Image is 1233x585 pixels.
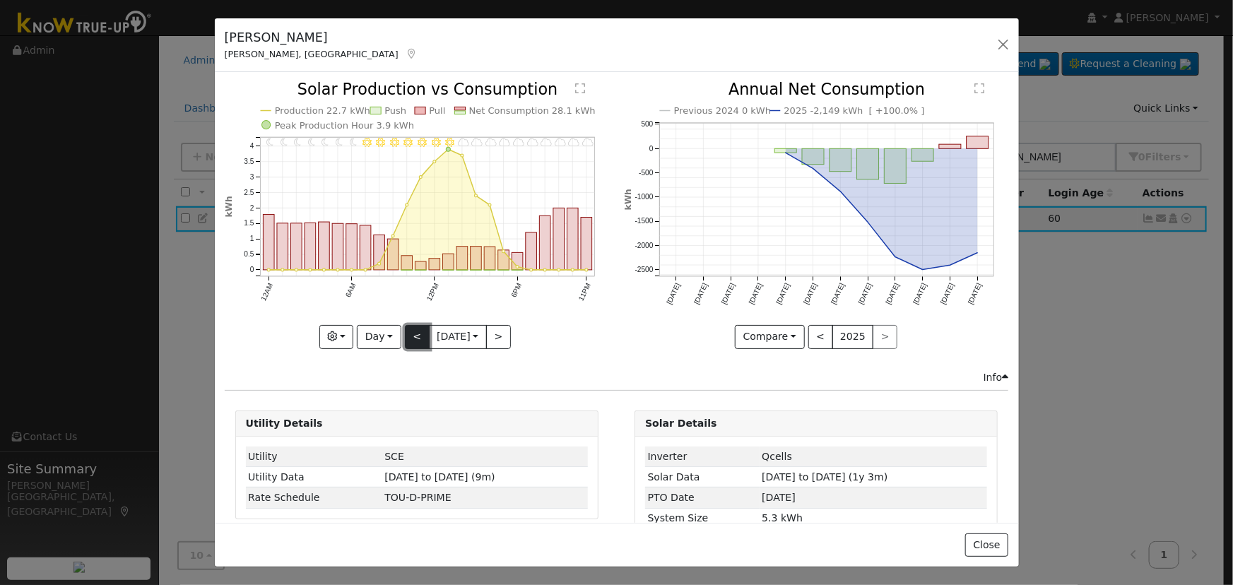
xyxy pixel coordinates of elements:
[246,467,382,487] td: Utility Data
[321,138,329,148] i: 4AM - Clear
[419,176,422,179] circle: onclick=""
[322,268,325,271] circle: onclick=""
[577,283,592,303] text: 11PM
[484,247,495,271] rect: onclick=""
[249,235,254,243] text: 1
[461,154,464,157] circle: onclick=""
[967,136,989,149] rect: onclick=""
[645,508,760,528] td: System Size
[249,143,254,150] text: 4
[362,138,371,148] i: 7AM - Clear
[692,282,709,306] text: [DATE]
[728,81,925,99] text: Annual Net Consumption
[267,268,270,271] circle: onclick=""
[832,325,874,349] button: 2025
[975,83,985,95] text: 
[376,138,384,148] i: 8AM - Clear
[274,120,413,131] text: Peak Production Hour 3.9 kWh
[940,282,957,306] text: [DATE]
[474,194,477,197] circle: onclick=""
[775,282,792,306] text: [DATE]
[810,166,816,172] circle: onclick=""
[526,233,537,271] rect: onclick=""
[377,263,380,266] circle: onclick=""
[308,138,315,148] i: 3AM - Clear
[541,138,552,148] i: 8PM - Cloudy
[246,447,382,467] td: Utility
[294,138,301,148] i: 2AM - Clear
[332,224,343,271] rect: onclick=""
[557,268,560,271] circle: onclick=""
[674,106,771,117] text: Previous 2024 0 kWh
[866,220,871,225] circle: onclick=""
[225,28,418,47] h5: [PERSON_NAME]
[384,471,495,483] span: [DATE] to [DATE] (9m)
[290,223,302,270] rect: onclick=""
[374,235,385,270] rect: onclick=""
[305,223,316,271] rect: onclick=""
[418,138,426,148] i: 11AM - Clear
[405,325,430,349] button: <
[735,325,805,349] button: Compare
[429,325,487,349] button: [DATE]
[912,282,929,306] text: [DATE]
[965,533,1008,557] button: Close
[244,251,254,259] text: 0.5
[442,254,454,271] rect: onclick=""
[224,196,234,218] text: kWh
[645,487,760,508] td: PTO Date
[967,282,984,306] text: [DATE]
[527,138,538,148] i: 7PM - Cloudy
[360,225,371,270] rect: onclick=""
[486,325,511,349] button: >
[225,49,399,59] span: [PERSON_NAME], [GEOGRAPHIC_DATA]
[281,268,283,271] circle: onclick=""
[762,492,796,503] span: [DATE]
[403,138,412,148] i: 10AM - Clear
[530,268,533,271] circle: onclick=""
[384,451,404,462] span: ID: V5KBCSHVW, authorized: 07/24/25
[415,262,426,271] rect: onclick=""
[666,282,683,306] text: [DATE]
[387,240,399,271] rect: onclick=""
[350,268,353,271] circle: onclick=""
[263,215,274,270] rect: onclick=""
[458,138,469,148] i: 2PM - MostlyCloudy
[555,138,566,148] i: 9PM - Cloudy
[429,106,445,117] text: Pull
[830,282,846,306] text: [DATE]
[336,268,339,271] circle: onclick=""
[649,145,654,153] text: 0
[401,256,413,270] rect: onclick=""
[384,106,406,117] text: Push
[244,220,254,227] text: 1.5
[502,250,505,253] circle: onclick=""
[543,268,546,271] circle: onclick=""
[940,145,962,149] rect: onclick=""
[516,266,519,268] circle: onclick=""
[259,283,274,303] text: 12AM
[429,259,440,270] rect: onclick=""
[645,418,716,429] strong: Solar Details
[575,83,585,95] text: 
[344,283,358,299] text: 6AM
[539,216,550,271] rect: onclick=""
[838,189,844,194] circle: onclick=""
[318,223,329,271] rect: onclick=""
[390,138,399,148] i: 9AM - Clear
[635,218,654,225] text: -1500
[912,149,934,162] rect: onclick=""
[857,282,874,306] text: [DATE]
[406,204,408,207] circle: onclick=""
[297,81,558,99] text: Solar Production vs Consumption
[471,247,482,270] rect: onclick=""
[384,492,451,503] span: 66
[509,283,523,299] text: 6PM
[309,268,312,271] circle: onclick=""
[623,189,633,211] text: kWh
[266,138,273,148] i: 12AM - Clear
[244,189,254,196] text: 2.5
[244,158,254,165] text: 3.5
[406,48,418,59] a: Map
[364,268,367,271] circle: onclick=""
